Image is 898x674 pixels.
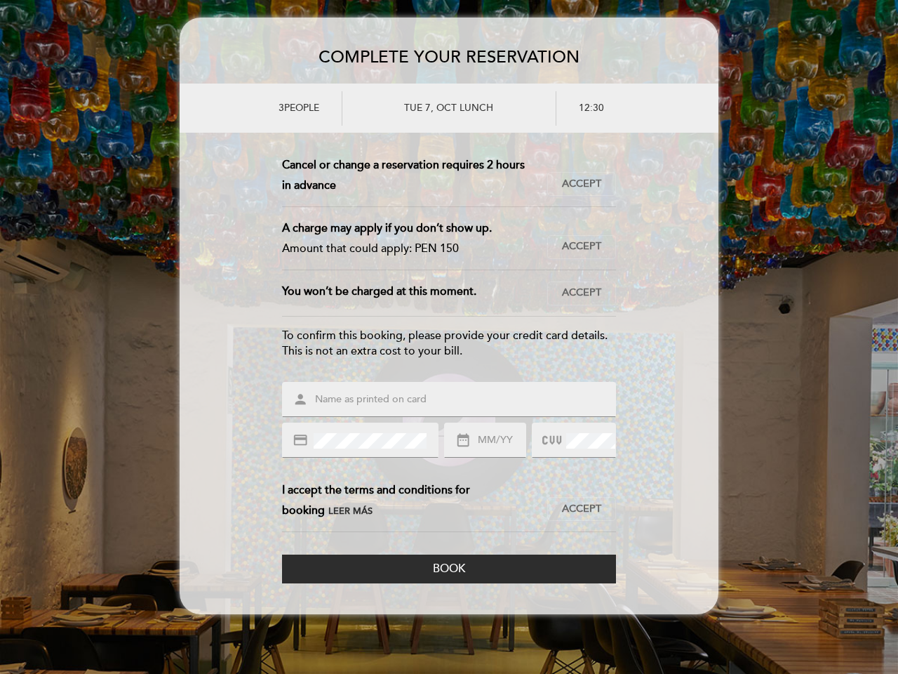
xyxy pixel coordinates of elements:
span: Accept [562,177,601,192]
div: To confirm this booking, please provide your credit card details. This is not an extra cost to yo... [282,328,616,360]
div: Cancel or change a reservation requires 2 hours in advance [282,155,547,196]
span: Accept [562,239,601,254]
span: Leer más [328,505,373,517]
button: Accept [547,172,616,196]
div: You won’t be charged at this moment. [282,282,547,305]
button: Accept [547,497,616,521]
span: Accept [562,502,601,517]
div: 3 [196,91,342,126]
span: Accept [562,286,601,300]
span: COMPLETE YOUR RESERVATION [319,47,579,67]
div: Tue 7, Oct LUNCH [342,91,556,126]
i: person [293,392,308,407]
button: Accept [547,282,616,305]
div: 12:30 [556,91,702,126]
button: Accept [547,235,616,259]
div: A charge may apply if you don’t show up. [282,218,536,239]
div: I accept the terms and conditions for booking [282,480,547,521]
input: MM/YY [476,432,525,449]
button: Book [282,555,616,583]
i: credit_card [293,432,308,448]
span: people [284,102,319,114]
input: Name as printed on card [314,392,618,408]
i: date_range [455,432,471,448]
span: Book [433,562,465,576]
div: Amount that could apply: PEN 150 [282,239,536,259]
